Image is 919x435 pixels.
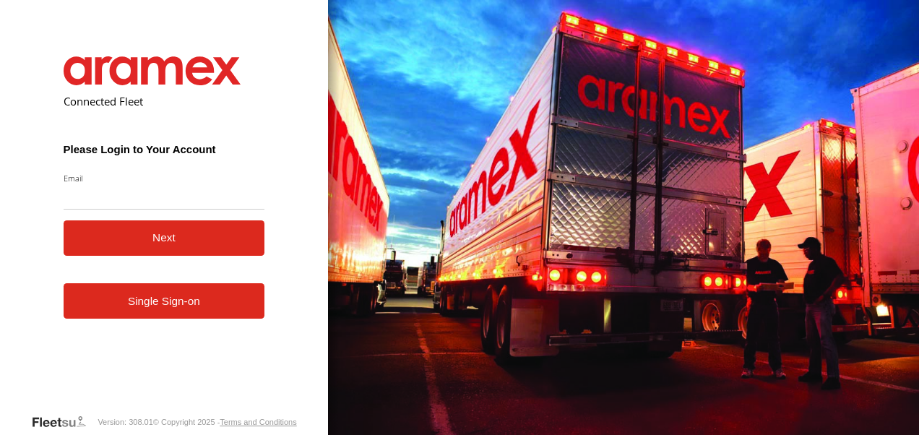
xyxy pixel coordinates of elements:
div: © Copyright 2025 - [153,418,297,426]
a: Single Sign-on [64,283,265,319]
a: Visit our Website [31,415,98,429]
label: Email [64,173,265,184]
img: Aramex [64,56,241,85]
a: Terms and Conditions [220,418,296,426]
div: Version: 308.01 [98,418,152,426]
h3: Please Login to Your Account [64,143,265,155]
button: Next [64,220,265,256]
h2: Connected Fleet [64,94,265,108]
